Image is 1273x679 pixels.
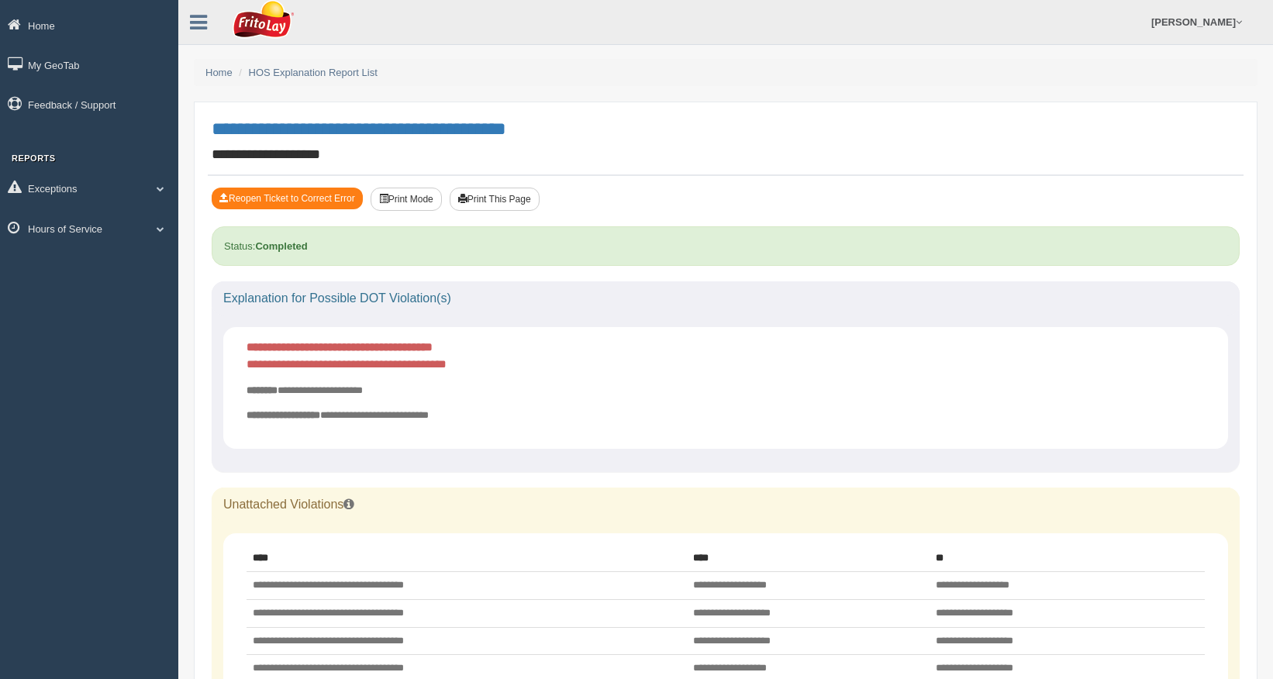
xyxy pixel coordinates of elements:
[255,240,307,252] strong: Completed
[450,188,540,211] button: Print This Page
[212,226,1240,266] div: Status:
[212,488,1240,522] div: Unattached Violations
[212,188,363,209] button: Reopen Ticket
[371,188,442,211] button: Print Mode
[249,67,378,78] a: HOS Explanation Report List
[212,281,1240,315] div: Explanation for Possible DOT Violation(s)
[205,67,233,78] a: Home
